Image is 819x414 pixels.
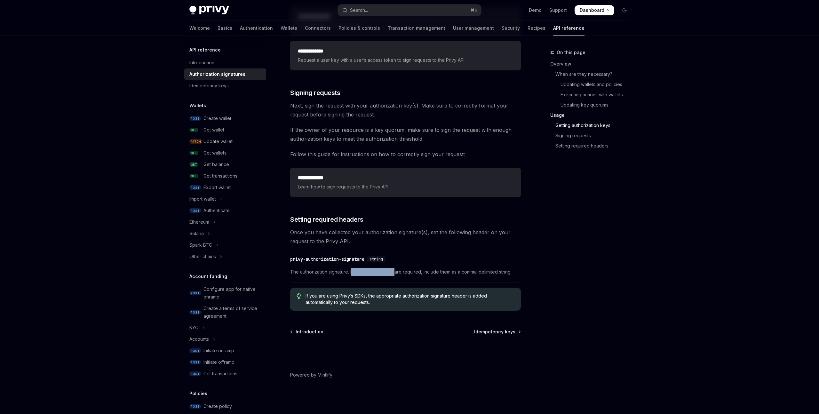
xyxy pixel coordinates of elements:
[184,368,266,379] a: POSTGet transactions
[184,228,266,239] button: Toggle Solana section
[203,305,262,320] div: Create a terms of service agreement
[189,404,201,409] span: POST
[529,7,542,13] a: Demo
[184,345,266,356] a: POSTInitiate onramp
[189,371,201,376] span: POST
[189,348,201,353] span: POST
[189,360,201,365] span: POST
[189,324,198,331] div: KYC
[203,207,230,214] div: Authenticate
[338,4,481,16] button: Open search
[474,329,515,335] span: Idempotency keys
[184,159,266,170] a: GETGet balance
[528,20,545,36] a: Recipes
[550,110,635,120] a: Usage
[281,20,297,36] a: Wallets
[502,20,520,36] a: Security
[184,113,266,124] a: POSTCreate wallet
[189,390,207,397] h5: Policies
[189,46,221,54] h5: API reference
[184,401,266,412] a: POSTCreate policy
[184,283,266,303] a: POSTConfigure app for native onramp
[189,310,201,315] span: POST
[203,161,229,168] div: Get balance
[619,5,630,15] button: Toggle dark mode
[298,183,513,191] span: Learn how to sign requests to the Privy API.
[290,215,363,224] span: Setting required headers
[290,150,521,159] span: Follow this guide for instructions on how to correctly sign your request:
[184,205,266,216] a: POSTAuthenticate
[550,79,635,90] a: Updating wallets and policies
[189,151,198,155] span: GET
[218,20,232,36] a: Basics
[474,329,520,335] a: Idempotency keys
[471,8,477,13] span: ⌘ K
[189,335,209,343] div: Accounts
[550,120,635,131] a: Getting authorization keys
[575,5,614,15] a: Dashboard
[290,101,521,119] span: Next, sign the request with your authorization key(s). Make sure to correctly format your request...
[189,59,214,67] div: Introduction
[370,257,383,262] span: string
[184,182,266,193] a: POSTExport wallet
[550,90,635,100] a: Executing actions with wallets
[189,185,201,190] span: POST
[290,41,521,70] a: **** **** ***Request a user key with a user’s access token to sign requests to the Privy API.
[184,333,266,345] button: Toggle Accounts section
[184,80,266,92] a: Idempotency keys
[305,20,331,36] a: Connectors
[453,20,494,36] a: User management
[189,208,201,213] span: POST
[203,184,231,191] div: Export wallet
[553,20,584,36] a: API reference
[189,70,245,78] div: Authorization signatures
[203,358,235,366] div: Initiate offramp
[184,303,266,322] a: POSTCreate a terms of service agreement
[203,115,231,122] div: Create wallet
[189,116,201,121] span: POST
[388,20,445,36] a: Transaction management
[184,170,266,182] a: GETGet transactions
[557,49,585,56] span: On this page
[290,372,332,378] a: Powered by Mintlify
[298,56,513,64] span: Request a user key with a user’s access token to sign requests to the Privy API.
[297,293,301,299] svg: Tip
[203,347,234,354] div: Initiate onramp
[290,168,521,197] a: **** **** ***Learn how to sign requests to the Privy API.
[296,329,323,335] span: Introduction
[189,218,209,226] div: Ethereum
[184,124,266,136] a: GETGet wallet
[290,256,364,262] div: privy-authorization-signature
[189,82,229,90] div: Idempotency keys
[350,6,368,14] div: Search...
[290,88,340,97] span: Signing requests
[184,147,266,159] a: GETGet wallets
[189,291,201,296] span: POST
[189,241,212,249] div: Spark BTC
[203,149,227,157] div: Get wallets
[338,20,380,36] a: Policies & controls
[189,162,198,167] span: GET
[550,141,635,151] a: Setting required headers
[189,273,227,280] h5: Account funding
[306,293,514,306] span: If you are using Privy’s SDKs, the appropriate authorization signature header is added automatica...
[189,230,204,237] div: Solana
[580,7,604,13] span: Dashboard
[184,356,266,368] a: POSTInitiate offramp
[290,125,521,143] span: If the owner of your resource is a key quorum, make sure to sign the request with enough authoriz...
[184,68,266,80] a: Authorization signatures
[203,285,262,301] div: Configure app for native onramp
[184,136,266,147] a: PATCHUpdate wallet
[184,216,266,228] button: Toggle Ethereum section
[550,59,635,69] a: Overview
[203,402,232,410] div: Create policy
[189,174,198,179] span: GET
[184,193,266,205] button: Toggle Import wallet section
[550,131,635,141] a: Signing requests
[203,138,233,145] div: Update wallet
[189,253,216,260] div: Other chains
[203,126,224,134] div: Get wallet
[203,370,237,378] div: Get transactions
[240,20,273,36] a: Authentication
[189,102,206,109] h5: Wallets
